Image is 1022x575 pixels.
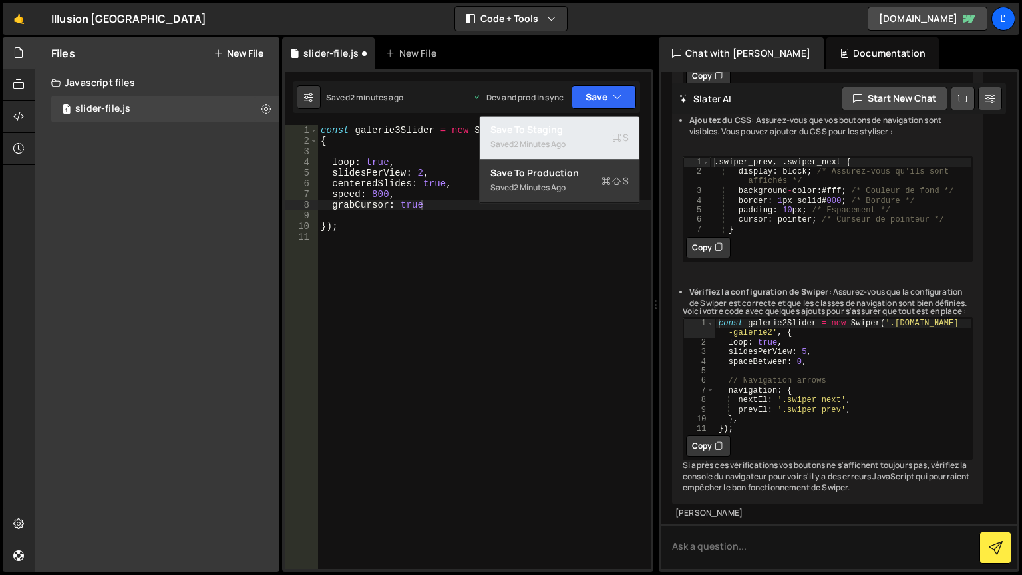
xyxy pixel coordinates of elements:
[514,138,566,150] div: 2 minutes ago
[285,178,318,189] div: 6
[684,424,715,433] div: 11
[684,206,710,215] div: 5
[991,7,1015,31] a: L'
[601,174,629,188] span: S
[285,200,318,210] div: 8
[826,37,939,69] div: Documentation
[684,319,715,338] div: 1
[684,168,710,187] div: 2
[684,216,710,225] div: 6
[3,3,35,35] a: 🤙
[684,337,715,347] div: 2
[473,92,564,103] div: Dev and prod in sync
[490,180,629,196] div: Saved
[285,189,318,200] div: 7
[303,47,359,60] div: slider-file.js
[572,85,636,109] button: Save
[689,286,829,297] strong: Vérifiez la configuration de Swiper
[675,508,980,519] div: [PERSON_NAME]
[684,385,715,395] div: 7
[285,136,318,146] div: 2
[285,210,318,221] div: 9
[75,103,130,115] div: slider-file.js
[684,196,710,206] div: 4
[684,158,710,167] div: 1
[684,405,715,414] div: 9
[35,69,279,96] div: Javascript files
[490,136,629,152] div: Saved
[684,376,715,385] div: 6
[455,7,567,31] button: Code + Tools
[63,105,71,116] span: 1
[684,415,715,424] div: 10
[686,237,731,258] button: Copy
[684,367,715,376] div: 5
[214,48,263,59] button: New File
[480,116,639,160] button: Save to StagingS Saved2 minutes ago
[684,395,715,405] div: 8
[385,47,441,60] div: New File
[285,146,318,157] div: 3
[285,232,318,242] div: 11
[868,7,987,31] a: [DOMAIN_NAME]
[285,221,318,232] div: 10
[285,125,318,136] div: 1
[285,157,318,168] div: 4
[490,166,629,180] div: Save to Production
[51,96,279,122] div: 16569/45286.js
[285,168,318,178] div: 5
[490,123,629,136] div: Save to Staging
[684,347,715,357] div: 3
[679,93,732,105] h2: Slater AI
[659,37,824,69] div: Chat with [PERSON_NAME]
[480,160,639,203] button: Save to ProductionS Saved2 minutes ago
[514,182,566,193] div: 2 minutes ago
[689,114,751,126] strong: Ajoutez du CSS
[684,187,710,196] div: 3
[684,225,710,234] div: 7
[612,131,629,144] span: S
[689,115,973,138] li: : Assurez-vous que vos boutons de navigation sont visibles. Vous pouvez ajouter du CSS pour les s...
[689,287,973,309] li: : Assurez-vous que la configuration de Swiper est correcte et que les classes de navigation sont ...
[686,435,731,457] button: Copy
[326,92,403,103] div: Saved
[51,11,206,27] div: Illusion [GEOGRAPHIC_DATA]
[684,357,715,366] div: 4
[842,87,947,110] button: Start new chat
[350,92,403,103] div: 2 minutes ago
[51,46,75,61] h2: Files
[686,65,731,87] button: Copy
